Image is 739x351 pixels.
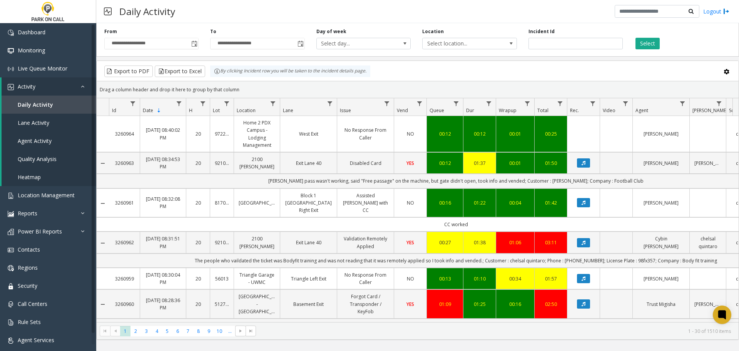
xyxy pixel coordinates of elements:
[104,65,153,77] button: Export to PDF
[18,47,45,54] span: Monitoring
[8,211,14,217] img: 'icon'
[156,107,162,114] span: Sortable
[18,65,67,72] span: Live Queue Monitor
[539,275,562,282] div: 01:57
[285,130,332,138] a: West Exit
[114,239,135,246] a: 3260962
[8,283,14,289] img: 'icon'
[468,160,491,167] div: 01:37
[399,199,422,207] a: NO
[694,301,721,308] a: [PERSON_NAME]
[468,239,491,246] div: 01:38
[285,239,332,246] a: Exit Lane 40
[466,107,474,114] span: Dur
[189,107,192,114] span: H
[539,239,562,246] a: 03:11
[620,98,631,109] a: Video Filter Menu
[191,239,205,246] a: 20
[431,199,458,207] div: 00:16
[215,160,229,167] a: 921017
[213,107,220,114] span: Lot
[268,98,278,109] a: Location Filter Menu
[239,235,275,250] a: 2100 [PERSON_NAME]
[406,301,414,307] span: YES
[8,229,14,235] img: 'icon'
[528,28,555,35] label: Incident Id
[191,130,205,138] a: 20
[431,275,458,282] div: 00:13
[635,107,648,114] span: Agent
[501,130,530,138] a: 00:01
[18,300,47,307] span: Call Centers
[555,98,565,109] a: Total Filter Menu
[522,98,533,109] a: Wrapup Filter Menu
[114,301,135,308] a: 3260960
[18,137,52,144] span: Agent Activity
[215,239,229,246] a: 921017
[637,235,685,250] a: Cybin [PERSON_NAME]
[145,156,181,170] a: [DATE] 08:34:53 PM
[120,326,130,336] span: Page 1
[415,98,425,109] a: Vend Filter Menu
[714,98,724,109] a: Parker Filter Menu
[239,271,275,286] a: Triangle Garage - UWMC
[603,107,615,114] span: Video
[246,326,256,336] span: Go to the last page
[431,239,458,246] div: 00:27
[316,28,346,35] label: Day of week
[143,107,153,114] span: Date
[210,65,370,77] div: By clicking Incident row you will be taken to the incident details page.
[468,130,491,138] a: 00:12
[342,192,389,214] a: Assisted [PERSON_NAME] with CC
[407,275,414,282] span: NO
[145,126,181,141] a: [DATE] 08:40:02 PM
[637,160,685,167] a: [PERSON_NAME]
[468,199,491,207] a: 01:22
[18,83,35,90] span: Activity
[399,160,422,167] a: YES
[342,293,389,315] a: Forgot Card / Transponder / KeyFob
[261,328,731,334] kendo-pager-info: 1 - 30 of 1510 items
[2,96,96,114] a: Daily Activity
[191,160,205,167] a: 20
[285,192,332,214] a: Block 1 [GEOGRAPHIC_DATA] Right Exit
[423,38,498,49] span: Select location...
[8,66,14,72] img: 'icon'
[283,107,293,114] span: Lane
[145,195,181,210] a: [DATE] 08:32:08 PM
[18,191,75,199] span: Location Management
[239,119,275,149] a: Home 2 PDX Campus - Lodging Management
[115,2,179,21] h3: Daily Activity
[539,130,562,138] a: 00:25
[340,107,351,114] span: Issue
[8,301,14,307] img: 'icon'
[8,338,14,344] img: 'icon'
[18,282,37,289] span: Security
[570,107,579,114] span: Rec.
[399,239,422,246] a: YES
[237,328,244,334] span: Go to the next page
[114,160,135,167] a: 3260963
[162,326,172,336] span: Page 5
[397,107,408,114] span: Vend
[468,275,491,282] a: 01:10
[114,130,135,138] a: 3260964
[501,199,530,207] a: 00:04
[155,65,205,77] button: Export to Excel
[112,107,116,114] span: Id
[18,336,54,344] span: Agent Services
[285,275,332,282] a: Triangle Left Exit
[225,326,235,336] span: Page 11
[114,199,135,207] a: 3260961
[539,301,562,308] a: 02:50
[637,275,685,282] a: [PERSON_NAME]
[692,107,727,114] span: [PERSON_NAME]
[172,326,183,336] span: Page 6
[222,98,232,109] a: Lot Filter Menu
[637,301,685,308] a: Trust Migisha
[677,98,688,109] a: Agent Filter Menu
[18,155,57,163] span: Quality Analysis
[18,119,49,126] span: Lane Activity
